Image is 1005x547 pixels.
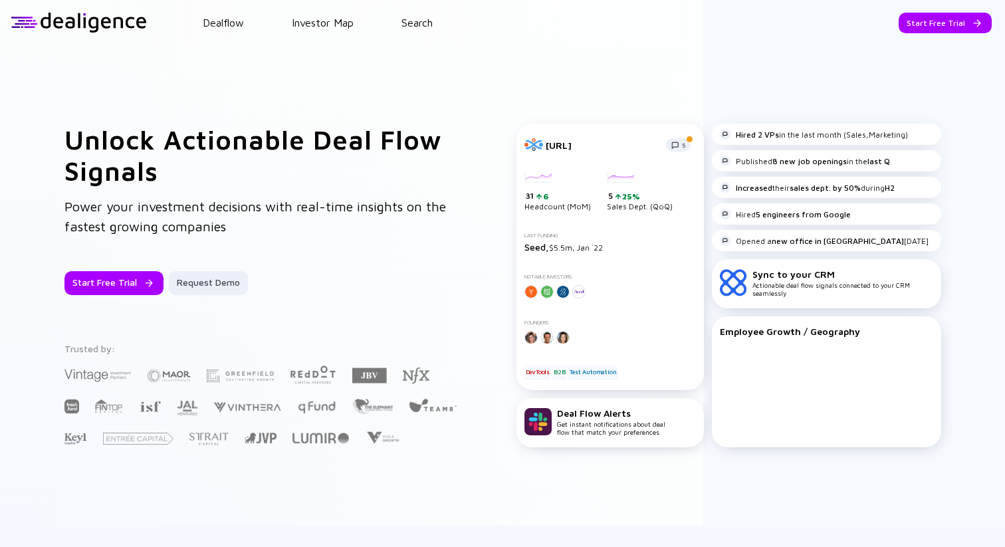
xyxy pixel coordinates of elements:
[885,183,895,193] strong: H2
[103,433,173,445] img: Entrée Capital
[290,363,336,385] img: Red Dot Capital Partners
[64,199,446,234] span: Power your investment decisions with real-time insights on the fastest growing companies
[409,398,457,412] img: Team8
[736,130,779,140] strong: Hired 2 VPs
[542,191,549,201] div: 6
[720,156,890,166] div: Published in the
[524,241,696,253] div: $5.5m, Jan `22
[608,191,673,201] div: 5
[524,366,551,379] div: DevTools
[292,17,354,29] a: Investor Map
[867,156,890,166] strong: last Q
[720,182,895,193] div: their during
[297,399,336,415] img: Q Fund
[147,365,191,387] img: Maor Investments
[720,209,851,219] div: Hired
[736,183,772,193] strong: Increased
[64,368,131,383] img: Vintage Investment Partners
[292,433,349,443] img: Lumir Ventures
[720,326,933,337] div: Employee Growth / Geography
[557,407,665,436] div: Get instant notifications about deal flow that match your preferences
[557,407,665,419] div: Deal Flow Alerts
[245,433,277,443] img: Jerusalem Venture Partners
[756,209,851,219] strong: 5 engineers from Google
[720,235,929,246] div: Opened a [DATE]
[64,271,164,295] button: Start Free Trial
[189,433,229,445] img: Strait Capital
[203,17,244,29] a: Dealflow
[177,401,197,415] img: JAL Ventures
[899,13,992,33] button: Start Free Trial
[213,401,281,413] img: Vinthera
[752,269,933,280] div: Sync to your CRM
[64,343,459,354] div: Trusted by:
[772,156,847,166] strong: 8 new job openings
[352,399,393,414] img: The Elephant
[552,366,566,379] div: B2B
[403,368,429,383] img: NFX
[365,431,400,444] img: Viola Growth
[752,269,933,297] div: Actionable deal flow signals connected to your CRM seamlessly
[607,173,673,211] div: Sales Dept. (QoQ)
[169,271,248,295] button: Request Demo
[139,400,161,412] img: Israel Secondary Fund
[524,320,696,326] div: Founders
[720,129,908,140] div: in the last month (Sales,Marketing)
[526,191,591,201] div: 31
[772,236,904,246] strong: new office in [GEOGRAPHIC_DATA]
[64,433,87,445] img: Key1 Capital
[352,367,387,384] img: JBV Capital
[524,173,591,211] div: Headcount (MoM)
[64,124,463,186] h1: Unlock Actionable Deal Flow Signals
[95,399,123,413] img: FINTOP Capital
[621,191,640,201] div: 25%
[790,183,861,193] strong: sales dept. by 50%
[524,233,696,239] div: Last Funding
[207,370,274,382] img: Greenfield Partners
[401,17,433,29] a: Search
[524,274,696,280] div: Notable Investors
[546,140,658,151] div: [URL]
[524,241,549,253] span: Seed,
[568,366,617,379] div: Test Automation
